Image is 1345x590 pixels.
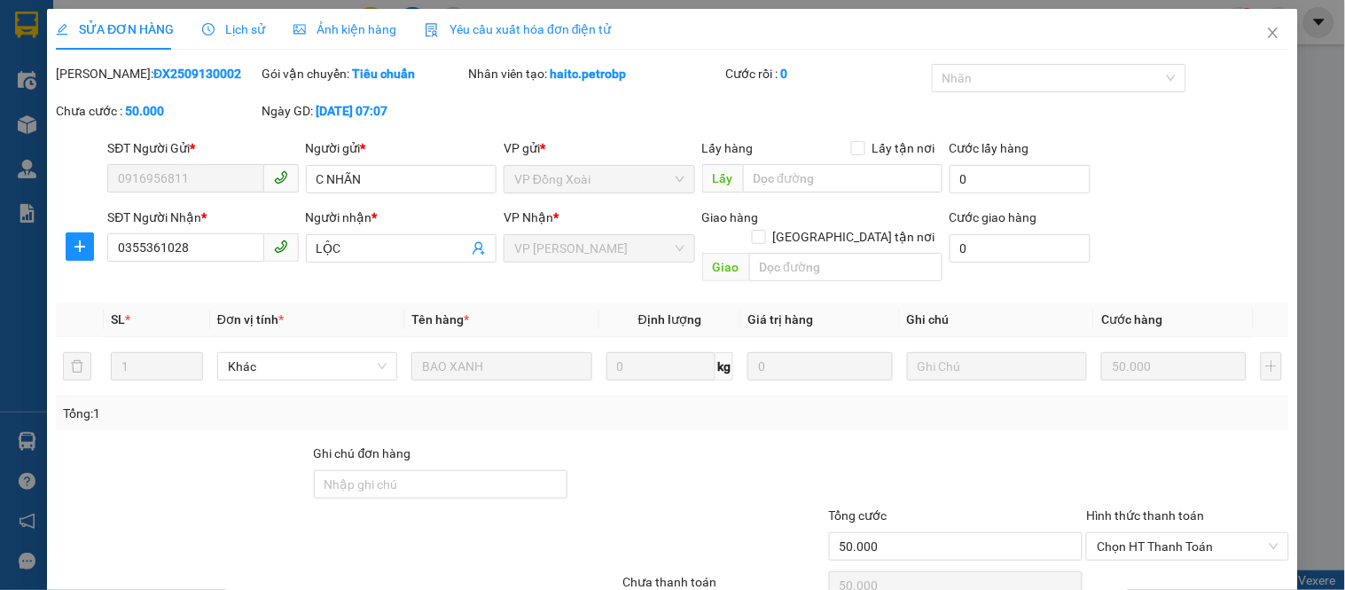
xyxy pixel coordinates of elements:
span: Khác [228,353,387,380]
div: Tổng: 1 [63,404,520,423]
input: Ghi chú đơn hàng [314,470,568,499]
span: Yêu cầu xuất hóa đơn điện tử [425,22,612,36]
span: Lấy tận nơi [865,138,942,158]
span: [GEOGRAPHIC_DATA] tận nơi [766,227,942,247]
b: [DATE] 07:07 [317,104,388,118]
span: Giá trị hàng [747,312,813,326]
b: ĐX2509130002 [153,67,241,81]
span: phone [274,170,288,185]
span: SỬA ĐƠN HÀNG [56,22,174,36]
div: VP gửi [504,138,694,158]
span: Giao hàng [702,210,759,224]
span: Ảnh kiện hàng [293,22,396,36]
input: Ghi Chú [907,352,1087,381]
span: Cước hàng [1101,312,1162,326]
div: Người gửi [306,138,497,158]
span: Lấy [702,164,743,193]
span: Giao [702,253,749,281]
div: Chưa cước : [56,101,258,121]
span: VP Nhận [504,210,553,224]
b: 0 [781,67,788,81]
div: Ngày GD: [262,101,465,121]
span: close [1266,26,1280,40]
button: plus [1261,352,1282,381]
span: Lấy hàng [702,141,754,155]
b: Tiêu chuẩn [353,67,416,81]
span: VP Minh Hưng [514,235,684,262]
span: VP Đồng Xoài [514,166,684,193]
b: haitc.petrobp [550,67,626,81]
label: Ghi chú đơn hàng [314,446,411,460]
input: 0 [747,352,893,381]
button: plus [66,232,94,261]
span: phone [274,240,288,254]
span: Đơn vị tính [217,312,284,326]
input: Dọc đường [743,164,942,193]
span: clock-circle [202,23,215,35]
button: delete [63,352,91,381]
button: Close [1248,9,1298,59]
span: kg [716,352,733,381]
span: Chọn HT Thanh Toán [1097,533,1278,560]
div: SĐT Người Gửi [107,138,298,158]
span: Tên hàng [411,312,469,326]
label: Hình thức thanh toán [1086,508,1204,523]
input: Dọc đường [749,253,942,281]
span: Tổng cước [829,508,888,523]
div: Gói vận chuyển: [262,64,465,83]
input: Cước giao hàng [950,234,1091,263]
label: Cước lấy hàng [950,141,1029,155]
div: Người nhận [306,208,497,227]
b: 50.000 [125,104,164,118]
th: Ghi chú [900,303,1094,337]
input: Cước lấy hàng [950,165,1091,193]
div: Nhân viên tạo: [468,64,723,83]
input: 0 [1101,352,1247,381]
div: Cước rồi : [726,64,928,83]
span: SL [111,312,125,326]
div: [PERSON_NAME]: [56,64,258,83]
span: picture [293,23,306,35]
span: Định lượng [638,312,701,326]
label: Cước giao hàng [950,210,1037,224]
span: user-add [472,241,486,256]
span: plus [66,240,93,254]
img: icon [425,23,439,37]
input: VD: Bàn, Ghế [411,352,591,381]
span: edit [56,23,68,35]
div: SĐT Người Nhận [107,208,298,227]
span: Lịch sử [202,22,265,36]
